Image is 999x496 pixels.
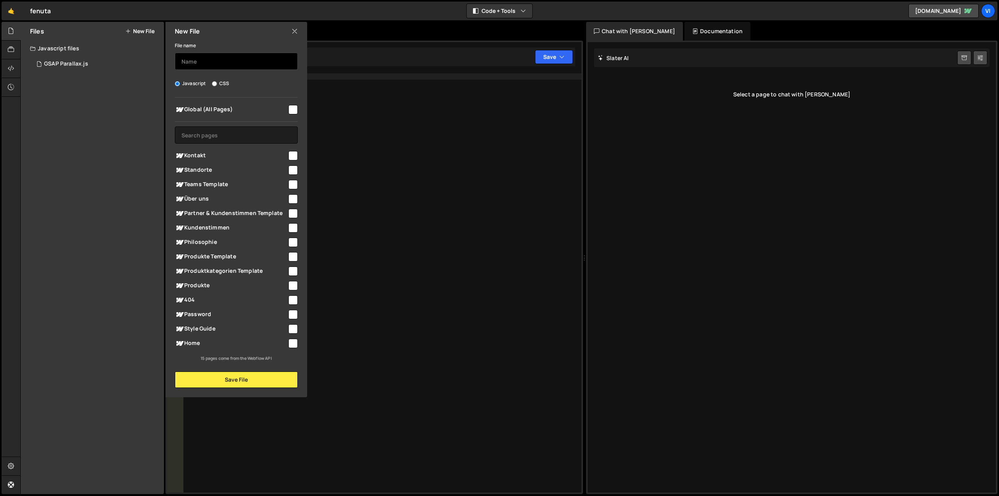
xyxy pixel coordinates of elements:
[201,356,272,361] small: 15 pages come from the Webflow API
[175,194,287,204] span: Über uns
[175,252,287,261] span: Produkte Template
[981,4,995,18] a: Vi
[175,324,287,334] span: Style Guide
[175,238,287,247] span: Philosophie
[175,105,287,114] span: Global (All Pages)
[125,28,155,34] button: New File
[175,339,287,348] span: Home
[2,2,21,20] a: 🤙
[44,60,88,68] div: GSAP Parallax.js
[467,4,532,18] button: Code + Tools
[598,54,629,62] h2: Slater AI
[175,53,298,70] input: Name
[586,22,683,41] div: Chat with [PERSON_NAME]
[175,126,298,144] input: Search pages
[175,223,287,233] span: Kundenstimmen
[175,310,287,319] span: Password
[175,267,287,276] span: Produktkategorien Template
[175,42,196,50] label: File name
[175,81,180,86] input: Javascript
[175,372,298,388] button: Save File
[30,56,164,72] div: 16908/46285.js
[21,41,164,56] div: Javascript files
[175,165,287,175] span: Standorte
[212,81,217,86] input: CSS
[175,27,200,36] h2: New File
[908,4,979,18] a: [DOMAIN_NAME]
[594,79,990,110] div: Select a page to chat with [PERSON_NAME]
[175,209,287,218] span: Partner & Kundenstimmen Template
[175,151,287,160] span: Kontakt
[175,80,206,87] label: Javascript
[175,295,287,305] span: 404
[535,50,573,64] button: Save
[30,6,51,16] div: fenuta
[175,180,287,189] span: Teams Template
[212,80,229,87] label: CSS
[30,27,44,36] h2: Files
[684,22,750,41] div: Documentation
[175,281,287,290] span: Produkte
